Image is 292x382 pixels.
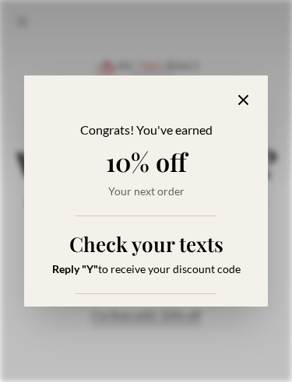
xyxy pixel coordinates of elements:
div: 10% off [80,146,213,177]
div: Your next order [80,183,213,200]
span: Reply "Y" [52,262,98,275]
div: to receive your discount code [52,261,241,278]
div: Check your texts [52,232,241,256]
div: Congrats! You've earned [80,121,213,138]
